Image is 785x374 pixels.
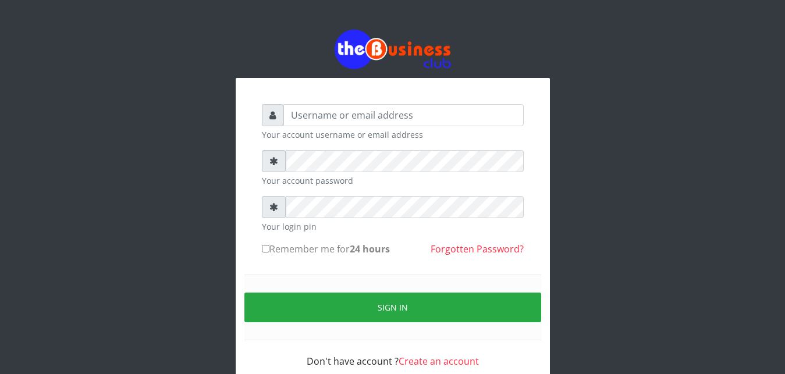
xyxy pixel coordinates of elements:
[399,355,479,368] a: Create an account
[262,220,524,233] small: Your login pin
[350,243,390,255] b: 24 hours
[262,245,269,252] input: Remember me for24 hours
[262,174,524,187] small: Your account password
[262,129,524,141] small: Your account username or email address
[431,243,524,255] a: Forgotten Password?
[244,293,541,322] button: Sign in
[262,340,524,368] div: Don't have account ?
[283,104,524,126] input: Username or email address
[262,242,390,256] label: Remember me for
